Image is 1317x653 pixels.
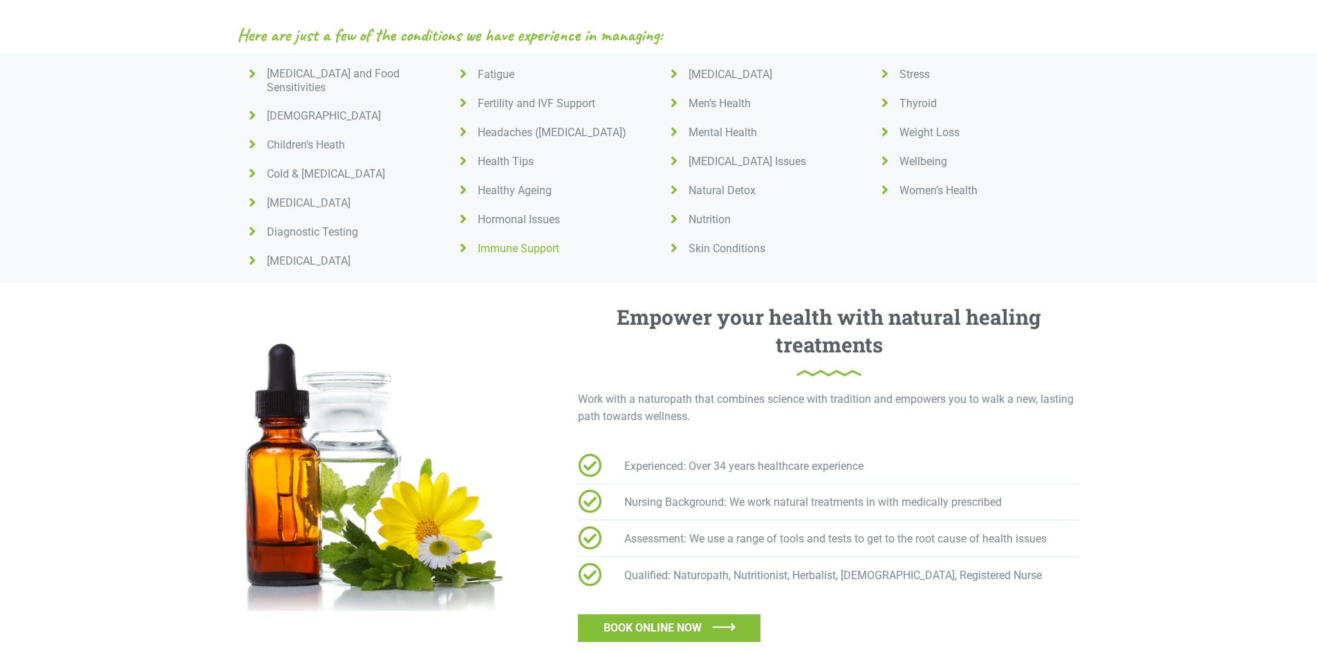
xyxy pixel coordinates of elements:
span: BOOK ONLINE NOW [604,619,702,637]
a: Stress [877,67,1074,82]
span: Hormonal Issues [472,213,560,227]
a: Fertility and IVF Support [455,96,652,111]
span: [MEDICAL_DATA] [261,254,351,268]
span: Immune Support [472,242,559,256]
span: Experienced: Over 34 years healthcare experience [607,457,863,475]
a: Healthy Ageing [455,183,652,198]
a: [DEMOGRAPHIC_DATA] [244,108,441,124]
a: Men’s Health [666,96,863,111]
span: Qualified: Naturopath, Nutritionist, Herbalist, [DEMOGRAPHIC_DATA], Registered Nurse [607,567,1042,585]
a: Health Tips [455,154,652,169]
a: Immune Support [455,241,652,256]
span: [MEDICAL_DATA] Issues [683,155,806,169]
span: Health Tips [472,155,534,169]
a: [MEDICAL_DATA] [244,254,441,269]
a: Skin Conditions [666,241,863,256]
span: Natural Detox [683,184,756,198]
a: Nutrition [666,212,863,227]
p: Work with a naturopath that combines science with tradition and empowers you to walk a new, lasti... [578,390,1081,426]
span: [DEMOGRAPHIC_DATA] [261,109,381,123]
span: Stress [894,68,930,82]
a: Diagnostic Testing [244,225,441,240]
span: Headaches ([MEDICAL_DATA]) [472,126,626,140]
span: [MEDICAL_DATA] [683,68,772,82]
a: Weight Loss [877,125,1074,140]
span: Assessment: We use a range of tools and tests to get to the root cause of health issues [607,530,1047,548]
a: BOOK ONLINE NOW [578,614,760,642]
span: Nutrition [683,213,731,227]
h3: Empower your health with natural healing treatments [578,303,1081,377]
span: Thyroid [894,97,937,111]
span: [MEDICAL_DATA] [261,196,351,210]
a: Headaches ([MEDICAL_DATA]) [455,125,652,140]
span: Children’s Heath [261,138,345,152]
a: Hormonal Issues [455,212,652,227]
span: Healthy Ageing [472,184,552,198]
span: Wellbeing [894,155,947,169]
a: Children’s Heath [244,138,441,153]
span: Here are just a few of the conditions we have experience in managing: [237,26,662,44]
a: Fatigue [455,67,652,82]
img: Naturopath Brisbane Medicine [237,339,509,611]
span: Mental Health [683,126,757,140]
a: [MEDICAL_DATA] [244,196,441,211]
span: Weight Loss [894,126,960,140]
span: Men’s Health [683,97,751,111]
a: Thyroid [877,96,1074,111]
a: [MEDICAL_DATA] Issues [666,154,863,169]
a: Mental Health [666,125,863,140]
span: [MEDICAL_DATA] and Food Sensitivities [261,67,441,95]
span: Women’s Health [894,184,978,198]
a: Wellbeing [877,154,1074,169]
span: Fatigue [472,68,514,82]
span: Nursing Background: We work natural treatments in with medically prescribed [607,493,1002,511]
a: Cold & [MEDICAL_DATA] [244,167,441,182]
a: [MEDICAL_DATA] and Food Sensitivities [244,67,441,95]
a: Women’s Health [877,183,1074,198]
span: Skin Conditions [683,242,765,256]
span: Diagnostic Testing [261,225,358,239]
span: Cold & [MEDICAL_DATA] [261,167,385,181]
a: [MEDICAL_DATA] [666,67,863,82]
a: Natural Detox [666,183,863,198]
span: Fertility and IVF Support [472,97,595,111]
